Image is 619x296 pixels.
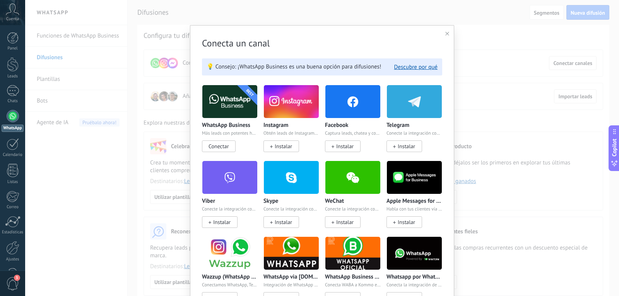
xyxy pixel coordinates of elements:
span: Instalar [398,219,415,226]
p: Apple Messages for Business [386,198,442,205]
p: Whatsapp por Whatcrm y Telphin [386,274,442,281]
img: logo_main.png [387,159,442,196]
img: wechat.png [325,159,380,196]
p: WhatsApp Business API ([GEOGRAPHIC_DATA]) via [DOMAIN_NAME] [325,274,381,281]
p: Conecte la integración con su bot corporativo y comunique con sus clientes directamente de [GEOGR... [263,207,319,212]
p: Conecte la integración con su bot corporativo y comunique con sus clientes directamente de [GEOGR... [202,207,258,212]
span: Instalar [213,219,231,226]
div: Leads [2,74,24,79]
h3: Conecta un canal [202,37,442,49]
div: Chats [2,99,24,104]
p: Conecta la integración de WhatsApp en un minuto [386,282,442,288]
p: Conecte la integración con su bot corporativo y comunique con sus clientes directamente de [GEOGR... [386,131,442,136]
span: Instalar [336,219,354,226]
img: viber.png [202,159,257,196]
div: Skype [263,161,325,236]
div: WeChat [325,161,386,236]
img: logo_main.png [387,234,442,272]
div: Ajustes [2,257,24,262]
p: Telegram [386,122,409,129]
p: Viber [202,198,215,205]
span: Copilot [610,139,618,156]
p: Instagram [263,122,288,129]
img: instagram.png [264,83,319,120]
img: logo_main.png [264,234,319,272]
p: Conectamos WhatsApp, Telegram e Instagram a Kommo [202,282,258,288]
div: Listas [2,180,24,185]
p: Conecta WABA a Kommo en 10 minutos [325,282,381,288]
span: Instalar [398,143,415,150]
p: Skype [263,198,278,205]
span: Conectar [209,143,229,150]
img: telegram.png [387,83,442,120]
div: WhatsApp Business [202,85,263,161]
img: logo_main.png [325,234,380,272]
span: Instalar [275,143,292,150]
span: Instalar [275,219,292,226]
div: Facebook [325,85,386,161]
p: Facebook [325,122,348,129]
p: Integración de WhatsApp para Kommo [263,282,319,288]
p: WhatsApp Business [202,122,250,129]
div: Calendario [2,152,24,157]
div: Estadísticas [2,230,24,235]
span: 💡 Consejo: ¡WhatsApp Business es una buena opción para difusiones! [207,63,381,71]
p: Más leads con potentes herramientas de WhatsApp [202,131,258,136]
button: Descubre por qué [394,63,438,71]
span: 3 [14,275,20,281]
img: facebook.png [325,83,380,120]
div: Apple Messages for Business [386,161,442,236]
p: WhatsApp via [DOMAIN_NAME] [263,274,319,281]
img: logo_main.png [202,234,257,272]
div: Telegram [386,85,442,161]
img: skype.png [264,159,319,196]
p: Captura leads, chatea y conecta con ellos [325,131,381,136]
div: Viber [202,161,263,236]
div: Correo [2,205,24,210]
div: WhatsApp [2,125,24,132]
p: WeChat [325,198,344,205]
p: Habla con tus clientes vía iMessage [386,207,442,212]
p: Conecte la integración con su bot corporativo y comunique con sus clientes directamente de [GEOGR... [325,207,381,212]
img: logo_main.png [202,83,257,120]
p: Obtén leads de Instagram y mantente conectado sin salir de [GEOGRAPHIC_DATA] [263,131,319,136]
span: Cuenta [6,17,19,22]
div: BEST [227,70,273,116]
div: Panel [2,46,24,51]
div: Instagram [263,85,325,161]
span: Instalar [336,143,354,150]
p: Wazzup (WhatsApp & Instagram) [202,274,258,281]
